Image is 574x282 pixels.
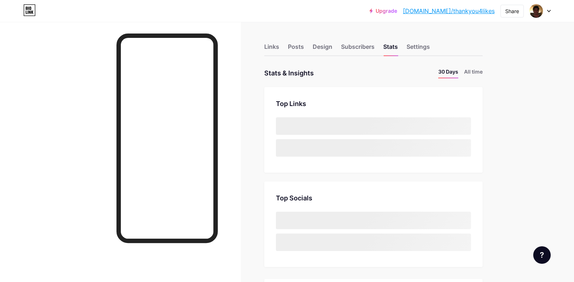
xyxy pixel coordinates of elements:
[438,68,458,78] li: 30 Days
[264,68,314,78] div: Stats & Insights
[276,193,471,203] div: Top Socials
[529,4,543,18] img: thankyou4likes
[313,42,332,55] div: Design
[464,68,483,78] li: All time
[369,8,397,14] a: Upgrade
[276,99,471,109] div: Top Links
[407,42,430,55] div: Settings
[288,42,304,55] div: Posts
[403,7,495,15] a: [DOMAIN_NAME]/thankyou4likes
[383,42,398,55] div: Stats
[505,7,519,15] div: Share
[264,42,279,55] div: Links
[341,42,375,55] div: Subscribers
